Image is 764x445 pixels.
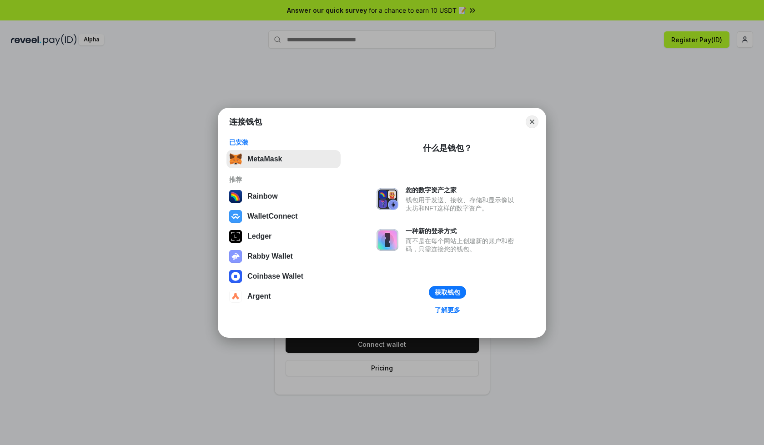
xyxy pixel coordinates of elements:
[229,190,242,203] img: svg+xml,%3Csvg%20width%3D%22120%22%20height%3D%22120%22%20viewBox%3D%220%200%20120%20120%22%20fil...
[423,143,472,154] div: 什么是钱包？
[226,207,341,225] button: WalletConnect
[229,290,242,303] img: svg+xml,%3Csvg%20width%3D%2228%22%20height%3D%2228%22%20viewBox%3D%220%200%2028%2028%22%20fill%3D...
[226,267,341,285] button: Coinbase Wallet
[226,227,341,245] button: Ledger
[406,186,518,194] div: 您的数字资产之家
[247,192,278,200] div: Rainbow
[229,138,338,146] div: 已安装
[377,229,398,251] img: svg+xml,%3Csvg%20xmlns%3D%22http%3A%2F%2Fwww.w3.org%2F2000%2Fsvg%22%20fill%3D%22none%22%20viewBox...
[247,272,303,280] div: Coinbase Wallet
[406,196,518,212] div: 钱包用于发送、接收、存储和显示像以太坊和NFT这样的数字资产。
[226,287,341,305] button: Argent
[377,188,398,210] img: svg+xml,%3Csvg%20xmlns%3D%22http%3A%2F%2Fwww.w3.org%2F2000%2Fsvg%22%20fill%3D%22none%22%20viewBox...
[247,212,298,220] div: WalletConnect
[226,150,341,168] button: MetaMask
[226,247,341,265] button: Rabby Wallet
[247,252,293,260] div: Rabby Wallet
[229,153,242,165] img: svg+xml,%3Csvg%20fill%3D%22none%22%20height%3D%2233%22%20viewBox%3D%220%200%2035%2033%22%20width%...
[229,230,242,243] img: svg+xml,%3Csvg%20xmlns%3D%22http%3A%2F%2Fwww.w3.org%2F2000%2Fsvg%22%20width%3D%2228%22%20height%3...
[229,270,242,283] img: svg+xml,%3Csvg%20width%3D%2228%22%20height%3D%2228%22%20viewBox%3D%220%200%2028%2028%22%20fill%3D...
[406,237,518,253] div: 而不是在每个网站上创建新的账户和密码，只需连接您的钱包。
[435,306,460,314] div: 了解更多
[429,304,466,316] a: 了解更多
[226,187,341,205] button: Rainbow
[247,292,271,300] div: Argent
[229,116,262,127] h1: 连接钱包
[406,227,518,235] div: 一种新的登录方式
[435,288,460,296] div: 获取钱包
[229,175,338,184] div: 推荐
[429,286,466,299] button: 获取钱包
[247,155,282,163] div: MetaMask
[229,210,242,223] img: svg+xml,%3Csvg%20width%3D%2228%22%20height%3D%2228%22%20viewBox%3D%220%200%2028%2028%22%20fill%3D...
[229,250,242,263] img: svg+xml,%3Csvg%20xmlns%3D%22http%3A%2F%2Fwww.w3.org%2F2000%2Fsvg%22%20fill%3D%22none%22%20viewBox...
[247,232,271,240] div: Ledger
[526,115,538,128] button: Close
